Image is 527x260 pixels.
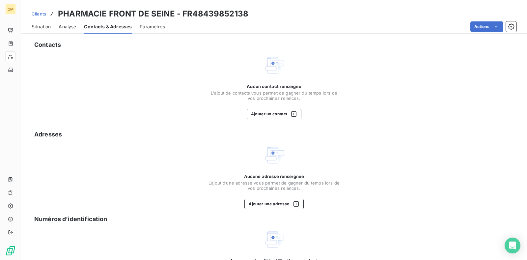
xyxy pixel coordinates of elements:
[208,90,340,101] span: L'ajout de contacts vous permet de gagner du temps lors de vos prochaines relances.
[5,4,16,14] div: OM
[505,238,520,253] div: Open Intercom Messenger
[208,180,340,191] span: L’ajout d’une adresse vous permet de gagner du temps lors de vos prochaines relances.
[470,21,503,32] button: Actions
[263,55,285,76] img: Empty state
[34,40,61,49] h5: Contacts
[5,246,16,256] img: Logo LeanPay
[58,8,248,20] h3: PHARMACIE FRONT DE SEINE - FR48439852138
[34,130,62,139] h5: Adresses
[247,84,301,89] span: Aucun contact renseigné
[140,23,165,30] span: Paramètres
[84,23,132,30] span: Contacts & Adresses
[263,229,285,250] img: Empty state
[34,215,107,224] h5: Numéros d’identification
[263,144,285,165] img: Empty state
[247,109,302,119] button: Ajouter un contact
[32,11,46,17] a: Clients
[59,23,76,30] span: Analyse
[244,199,303,209] button: Ajouter une adresse
[32,23,51,30] span: Situation
[244,174,304,179] span: Aucune adresse renseignée
[32,11,46,16] span: Clients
